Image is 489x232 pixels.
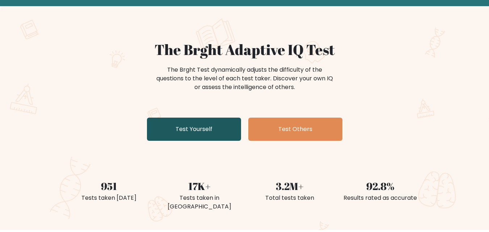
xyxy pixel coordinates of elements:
[159,194,240,211] div: Tests taken in [GEOGRAPHIC_DATA]
[147,118,241,141] a: Test Yourself
[68,178,150,194] div: 951
[68,194,150,202] div: Tests taken [DATE]
[249,178,331,194] div: 3.2M+
[340,178,421,194] div: 92.8%
[159,178,240,194] div: 17K+
[248,118,342,141] a: Test Others
[68,41,421,58] h1: The Brght Adaptive IQ Test
[249,194,331,202] div: Total tests taken
[340,194,421,202] div: Results rated as accurate
[154,66,335,92] div: The Brght Test dynamically adjusts the difficulty of the questions to the level of each test take...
